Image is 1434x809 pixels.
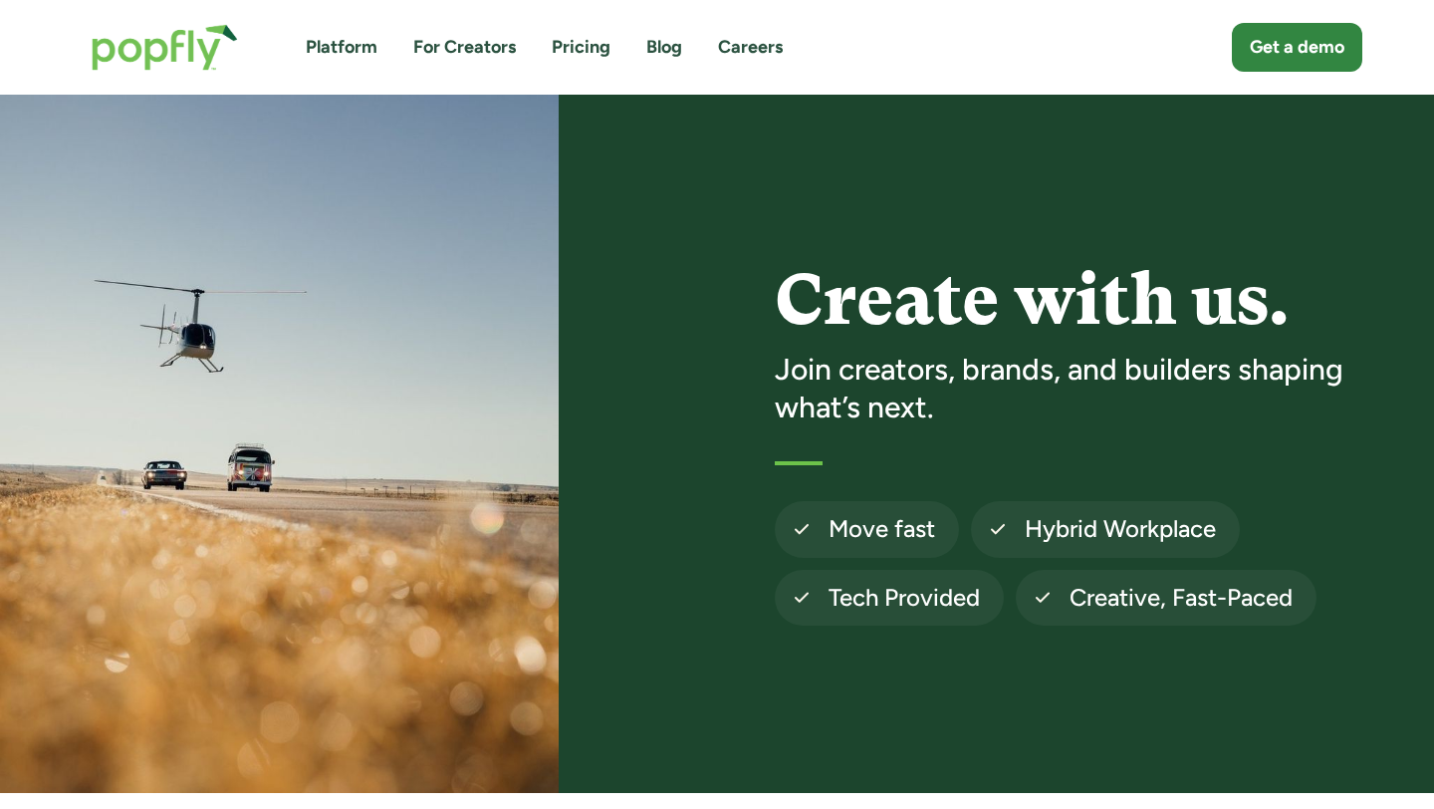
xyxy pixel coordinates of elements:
h3: Join creators, brands, and builders shaping what’s next. [775,351,1376,425]
h4: Tech Provided [829,582,980,614]
a: For Creators [413,35,516,60]
a: Get a demo [1232,23,1362,72]
h4: Creative, Fast-Paced [1070,582,1293,614]
a: Blog [646,35,682,60]
h4: Move fast [829,513,935,545]
div: Get a demo [1250,35,1344,60]
h4: Hybrid Workplace [1025,513,1216,545]
a: home [72,4,258,91]
h1: Create with us. [775,262,1376,339]
a: Pricing [552,35,610,60]
a: Careers [718,35,783,60]
a: Platform [306,35,377,60]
